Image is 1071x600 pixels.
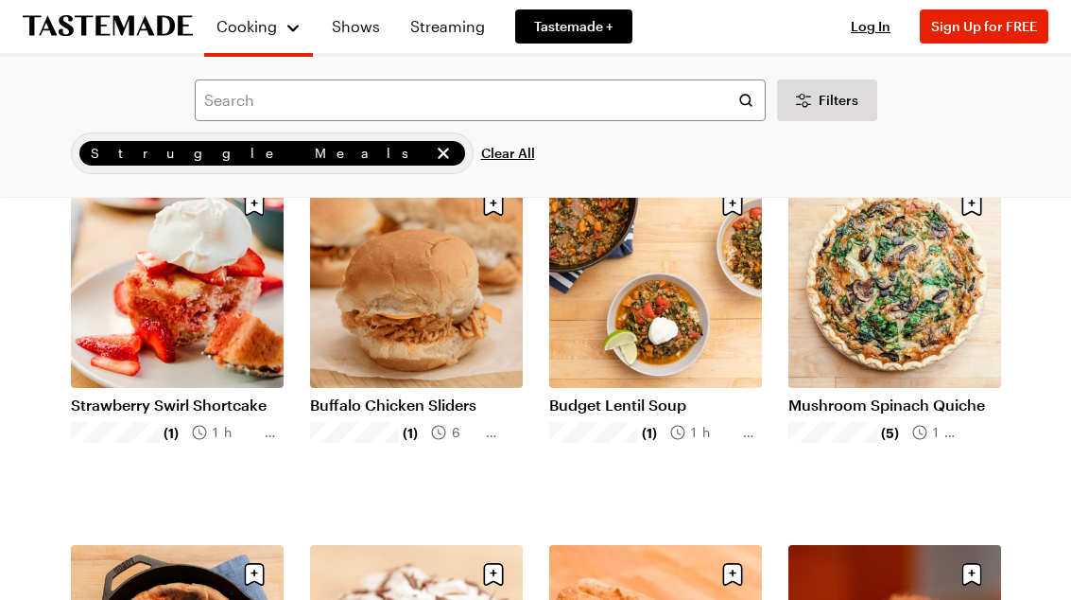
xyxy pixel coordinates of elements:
[236,186,272,222] button: Save recipe
[549,396,762,415] a: Budget Lentil Soup
[851,18,890,34] span: Log In
[534,17,613,36] span: Tastemade +
[91,143,429,164] span: Struggle Meals
[931,18,1037,34] span: Sign Up for FREE
[475,186,511,222] button: Save recipe
[433,143,454,164] button: remove Struggle Meals
[833,17,908,36] button: Log In
[515,9,632,44] a: Tastemade +
[481,144,535,163] span: Clear All
[236,556,272,592] button: Save recipe
[216,17,277,35] span: Cooking
[954,556,990,592] button: Save recipe
[715,186,751,222] button: Save recipe
[475,556,511,592] button: Save recipe
[954,186,990,222] button: Save recipe
[481,132,535,174] button: Clear All
[23,16,193,38] a: To Tastemade Home Page
[715,556,751,592] button: Save recipe
[788,396,1001,415] a: Mushroom Spinach Quiche
[216,8,302,45] button: Cooking
[920,9,1048,44] button: Sign Up for FREE
[310,396,523,415] a: Buffalo Chicken Sliders
[819,91,858,110] span: Filters
[777,79,877,121] button: Desktop filters
[71,396,284,415] a: Strawberry Swirl Shortcake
